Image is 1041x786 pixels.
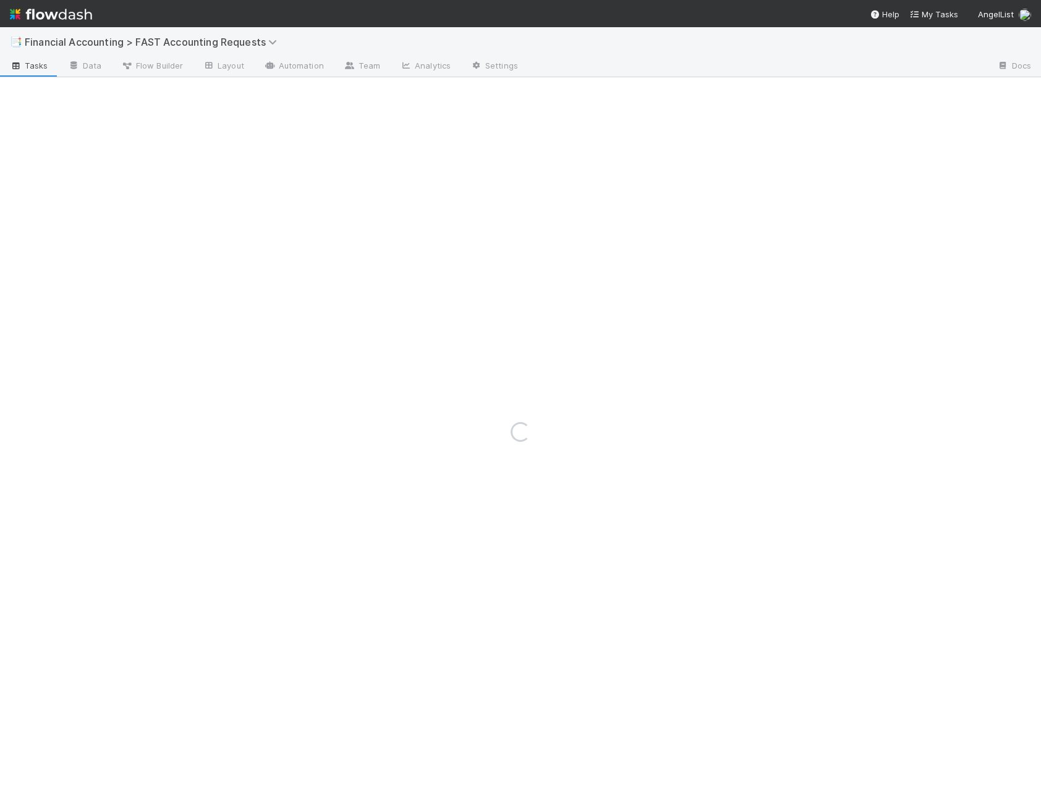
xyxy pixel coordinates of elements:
[254,57,334,77] a: Automation
[121,59,183,72] span: Flow Builder
[111,57,193,77] a: Flow Builder
[334,57,390,77] a: Team
[978,9,1014,19] span: AngelList
[1019,9,1031,21] img: avatar_c0d2ec3f-77e2-40ea-8107-ee7bdb5edede.png
[25,36,283,48] span: Financial Accounting > FAST Accounting Requests
[909,8,958,20] a: My Tasks
[193,57,254,77] a: Layout
[987,57,1041,77] a: Docs
[10,4,92,25] img: logo-inverted-e16ddd16eac7371096b0.svg
[390,57,461,77] a: Analytics
[461,57,528,77] a: Settings
[909,9,958,19] span: My Tasks
[58,57,111,77] a: Data
[870,8,899,20] div: Help
[10,59,48,72] span: Tasks
[10,36,22,47] span: 📑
